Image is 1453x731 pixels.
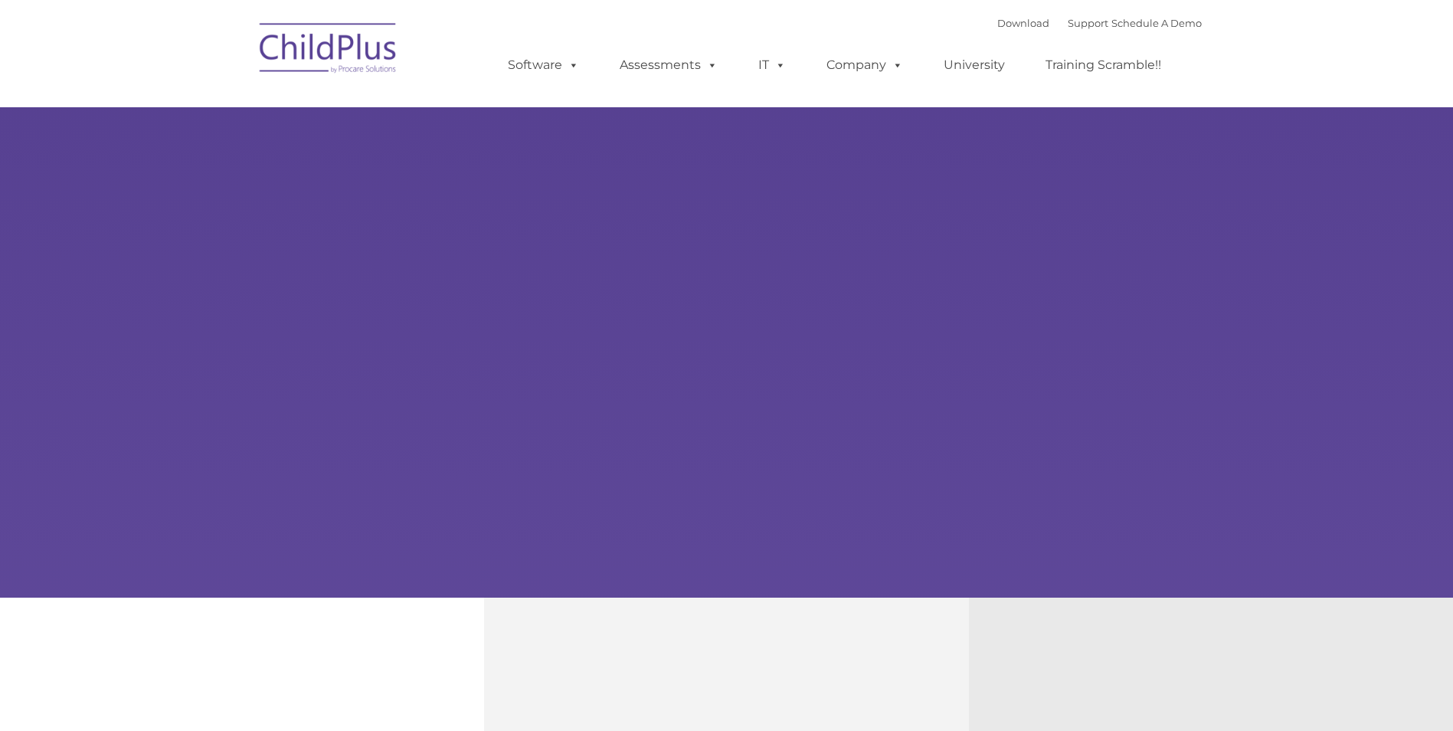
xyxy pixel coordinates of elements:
a: University [928,50,1020,80]
font: | [997,17,1202,29]
a: Company [811,50,918,80]
a: Schedule A Demo [1111,17,1202,29]
a: IT [743,50,801,80]
a: Software [493,50,594,80]
a: Support [1068,17,1108,29]
a: Download [997,17,1049,29]
a: Training Scramble!! [1030,50,1176,80]
img: ChildPlus by Procare Solutions [252,12,405,89]
a: Assessments [604,50,733,80]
